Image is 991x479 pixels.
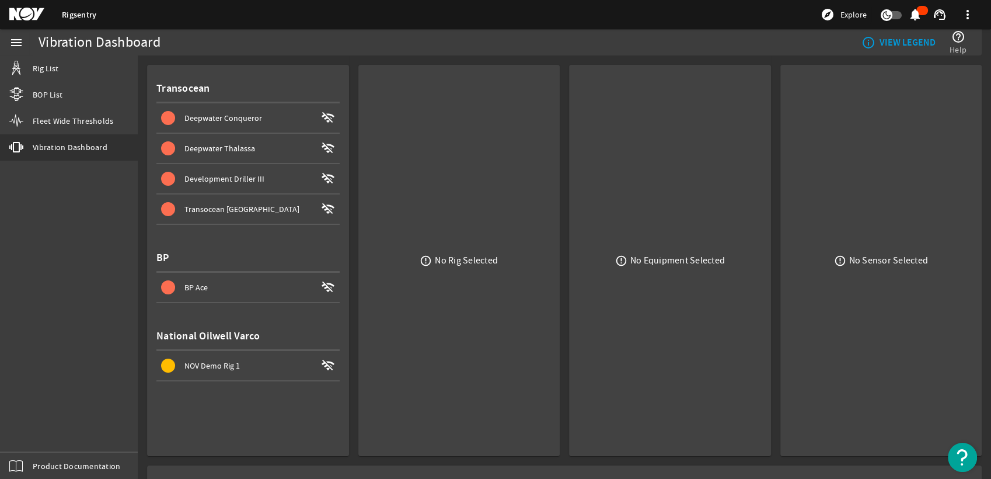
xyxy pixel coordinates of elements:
[951,30,965,44] mat-icon: help_outline
[435,255,498,266] div: No Rig Selected
[184,282,208,293] span: BP Ace
[33,63,58,74] span: Rig List
[156,351,340,380] button: NOV Demo Rig 1
[615,255,627,267] mat-icon: error_outline
[954,1,982,29] button: more_vert
[33,115,113,127] span: Fleet Wide Thresholds
[9,140,23,154] mat-icon: vibration
[184,113,262,123] span: Deepwater Conqueror
[156,244,340,273] div: BP
[420,255,432,267] mat-icon: error_outline
[933,8,947,22] mat-icon: support_agent
[321,280,335,294] mat-icon: wifi_off
[33,460,120,472] span: Product Documentation
[184,143,255,154] span: Deepwater Thalassa
[184,360,240,371] span: NOV Demo Rig 1
[156,195,340,224] button: Transocean [GEOGRAPHIC_DATA]
[156,322,340,351] div: National Oilwell Varco
[156,134,340,163] button: Deepwater Thalassa
[950,44,966,55] span: Help
[630,255,725,266] div: No Equipment Selected
[39,37,160,48] div: Vibration Dashboard
[840,9,867,20] span: Explore
[156,164,340,193] button: Development Driller III
[321,359,335,373] mat-icon: wifi_off
[321,111,335,125] mat-icon: wifi_off
[184,204,299,214] span: Transocean [GEOGRAPHIC_DATA]
[33,89,62,100] span: BOP List
[834,255,846,267] mat-icon: error_outline
[62,9,96,20] a: Rigsentry
[33,141,107,153] span: Vibration Dashboard
[861,36,871,50] mat-icon: info_outline
[9,36,23,50] mat-icon: menu
[908,8,922,22] mat-icon: notifications
[948,443,977,472] button: Open Resource Center
[821,8,835,22] mat-icon: explore
[849,255,929,266] div: No Sensor Selected
[321,141,335,155] mat-icon: wifi_off
[321,172,335,186] mat-icon: wifi_off
[816,5,871,24] button: Explore
[156,74,340,103] div: Transocean
[880,37,936,48] b: VIEW LEGEND
[857,32,940,53] button: VIEW LEGEND
[184,173,264,184] span: Development Driller III
[156,273,340,302] button: BP Ace
[156,103,340,133] button: Deepwater Conqueror
[321,202,335,216] mat-icon: wifi_off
